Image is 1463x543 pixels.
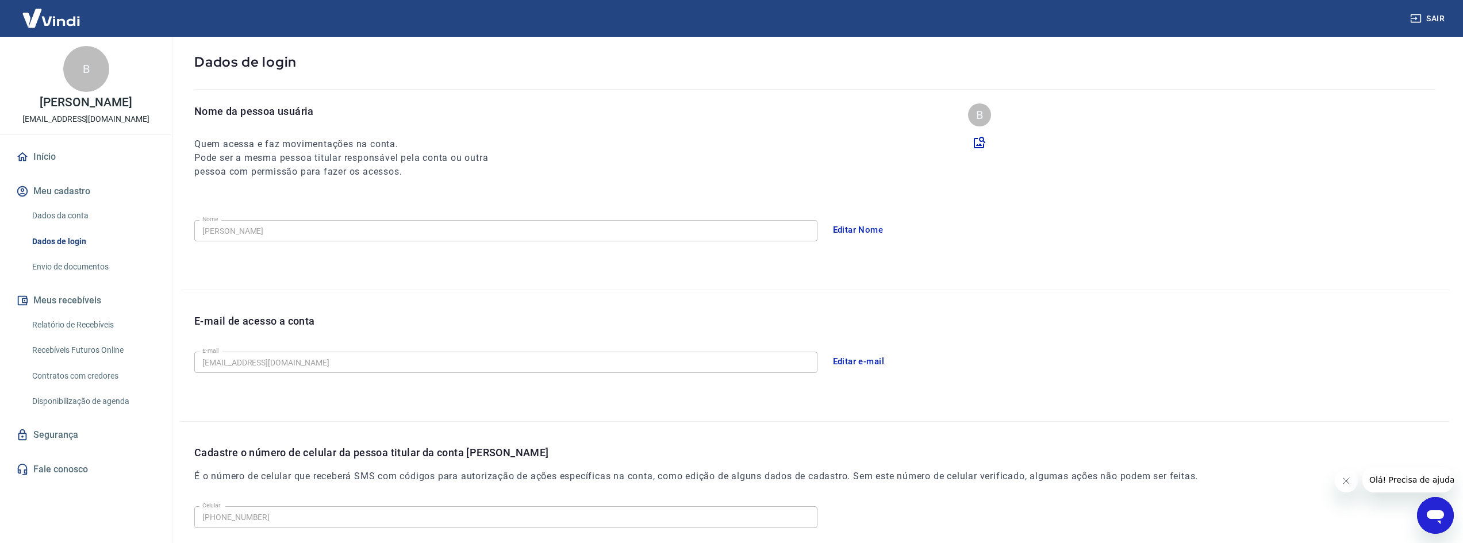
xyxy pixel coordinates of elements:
span: Olá! Precisa de ajuda? [7,8,97,17]
a: Contratos com credores [28,364,158,388]
p: Nome da pessoa usuária [194,103,509,119]
p: Dados de login [194,53,1435,71]
p: [PERSON_NAME] [40,97,132,109]
label: Nome [202,215,218,224]
iframe: Fechar mensagem [1335,469,1358,492]
div: B [968,103,991,126]
button: Sair [1408,8,1449,29]
a: Início [14,144,158,170]
div: B [63,46,109,92]
button: Editar Nome [827,218,890,242]
iframe: Botão para abrir a janela de mensagens [1417,497,1454,534]
a: Disponibilização de agenda [28,390,158,413]
h6: É o número de celular que receberá SMS com códigos para autorização de ações específicas na conta... [194,469,1198,483]
label: Celular [202,501,221,510]
a: Relatório de Recebíveis [28,313,158,337]
img: Vindi [14,1,89,36]
p: E-mail de acesso a conta [194,313,315,329]
button: Meu cadastro [14,179,158,204]
a: Segurança [14,422,158,448]
label: E-mail [202,346,218,355]
a: Dados da conta [28,204,158,228]
h6: Quem acessa e faz movimentações na conta. [194,137,509,151]
button: Meus recebíveis [14,288,158,313]
a: Fale conosco [14,457,158,482]
button: Editar e-mail [827,349,891,373]
p: [EMAIL_ADDRESS][DOMAIN_NAME] [22,113,149,125]
a: Dados de login [28,230,158,253]
h6: Pode ser a mesma pessoa titular responsável pela conta ou outra pessoa com permissão para fazer o... [194,151,509,179]
a: Envio de documentos [28,255,158,279]
a: Recebíveis Futuros Online [28,338,158,362]
iframe: Mensagem da empresa [1362,467,1454,492]
p: Cadastre o número de celular da pessoa titular da conta [PERSON_NAME] [194,445,1198,460]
